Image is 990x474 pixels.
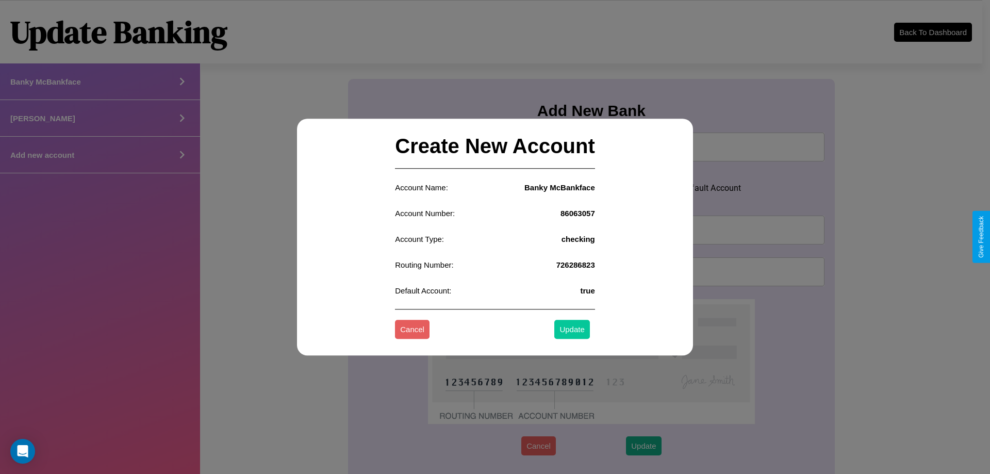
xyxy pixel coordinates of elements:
p: Default Account: [395,284,451,298]
h4: true [580,286,595,295]
h4: 726286823 [556,260,595,269]
h4: Banky McBankface [524,183,595,192]
p: Routing Number: [395,258,453,272]
div: Open Intercom Messenger [10,439,35,464]
p: Account Name: [395,181,448,194]
p: Account Number: [395,206,455,220]
button: Cancel [395,320,430,339]
h2: Create New Account [395,124,595,169]
div: Give Feedback [978,216,985,258]
p: Account Type: [395,232,444,246]
button: Update [554,320,589,339]
h4: checking [562,235,595,243]
h4: 86063057 [560,209,595,218]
